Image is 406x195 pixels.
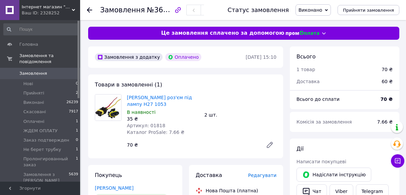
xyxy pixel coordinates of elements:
[76,119,78,125] span: 1
[23,156,76,168] span: Пролонгированный заказ
[23,128,57,134] span: ЖДЕМ ОПЛАТУ
[22,10,80,16] div: Ваш ID: 2328252
[19,41,38,47] span: Головна
[22,4,72,10] span: Інтернет магазин "Flash Led"
[69,172,78,184] span: 5639
[391,154,404,168] button: Чат з покупцем
[296,119,352,125] span: Комісія за замовлення
[296,96,340,102] span: Всього до сплати
[69,109,78,115] span: 7917
[76,81,78,87] span: 0
[95,185,134,191] a: [PERSON_NAME]
[377,119,393,125] span: 7.66 ₴
[76,90,78,96] span: 2
[66,100,78,106] span: 26239
[248,173,276,178] span: Редагувати
[100,6,145,14] span: Замовлення
[381,96,393,102] b: 70 ₴
[296,67,315,72] span: 1 товар
[127,116,199,122] div: 35 ₴
[23,172,69,184] span: Замовлення з [PERSON_NAME]
[19,70,47,76] span: Замовлення
[202,110,279,120] div: 2 шт.
[3,23,79,35] input: Пошук
[263,138,276,152] a: Редагувати
[87,7,92,13] div: Повернутися назад
[378,74,397,89] div: 60 ₴
[196,172,222,178] span: Доставка
[76,128,78,134] span: 1
[76,156,78,168] span: 1
[95,81,162,88] span: Товари в замовленні (1)
[127,110,156,115] span: В наявності
[127,95,192,107] a: [PERSON_NAME] роз'єм під лампу H27 1053
[298,7,322,13] span: Виконано
[76,137,78,143] span: 0
[127,123,165,128] span: Артикул: 01818
[23,81,33,87] span: Нові
[227,7,289,13] div: Статус замовлення
[343,8,394,13] span: Прийняти замовлення
[23,119,44,125] span: Оплачені
[95,53,163,61] div: Замовлення з додатку
[296,159,346,164] span: Написати покупцеві
[296,146,303,152] span: Дії
[23,147,61,153] span: Не берет трубку
[23,109,46,115] span: Скасовані
[204,187,260,194] div: Нова Пошта (платна)
[23,90,44,96] span: Прийняті
[246,54,276,60] time: [DATE] 15:10
[23,137,69,143] span: Заказ подтвержден
[296,79,320,84] span: Доставка
[19,53,80,65] span: Замовлення та повідомлення
[23,100,44,106] span: Виконані
[296,168,371,182] button: Надіслати інструкцію
[147,6,194,14] span: №366313640
[161,29,284,37] span: Це замовлення сплачено за допомогою
[76,147,78,153] span: 1
[95,172,122,178] span: Покупець
[382,66,393,73] div: 70 ₴
[95,94,121,121] img: Патрон роз'єм під лампу H27 1053
[127,130,184,135] span: Каталог ProSale: 7.66 ₴
[124,140,260,150] div: 70 ₴
[165,53,201,61] div: Оплачено
[338,5,399,15] button: Прийняти замовлення
[296,53,316,60] span: Всього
